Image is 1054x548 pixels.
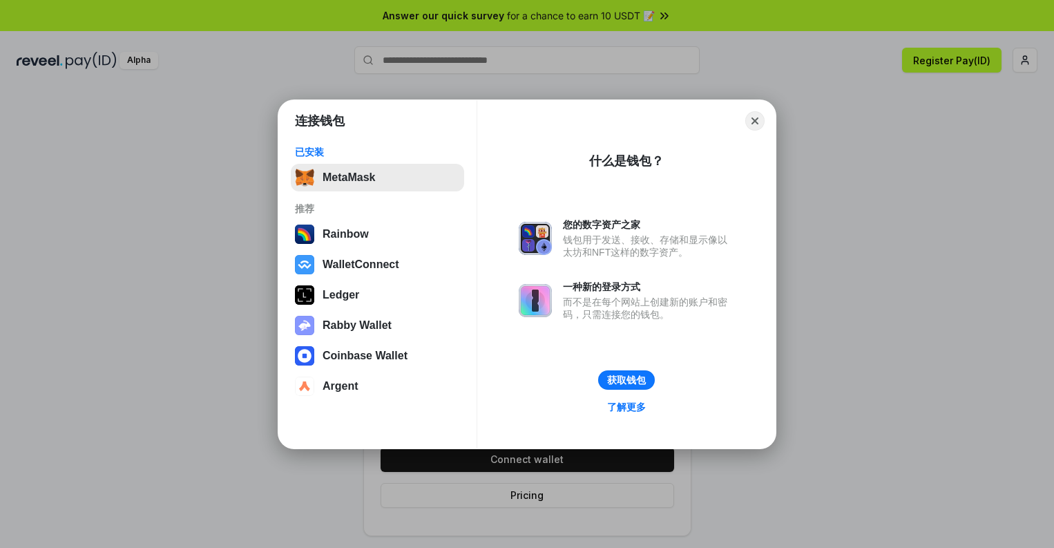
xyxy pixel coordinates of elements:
button: Argent [291,372,464,400]
button: Coinbase Wallet [291,342,464,370]
div: Rainbow [323,228,369,240]
img: svg+xml,%3Csvg%20width%3D%2228%22%20height%3D%2228%22%20viewBox%3D%220%200%2028%2028%22%20fill%3D... [295,377,314,396]
div: 您的数字资产之家 [563,218,734,231]
img: svg+xml,%3Csvg%20xmlns%3D%22http%3A%2F%2Fwww.w3.org%2F2000%2Fsvg%22%20fill%3D%22none%22%20viewBox... [295,316,314,335]
img: svg+xml,%3Csvg%20xmlns%3D%22http%3A%2F%2Fwww.w3.org%2F2000%2Fsvg%22%20width%3D%2228%22%20height%3... [295,285,314,305]
a: 了解更多 [599,398,654,416]
h1: 连接钱包 [295,113,345,129]
div: Ledger [323,289,359,301]
div: 了解更多 [607,401,646,413]
img: svg+xml,%3Csvg%20width%3D%2228%22%20height%3D%2228%22%20viewBox%3D%220%200%2028%2028%22%20fill%3D... [295,255,314,274]
button: Rainbow [291,220,464,248]
div: Argent [323,380,358,393]
div: 获取钱包 [607,374,646,386]
img: svg+xml,%3Csvg%20fill%3D%22none%22%20height%3D%2233%22%20viewBox%3D%220%200%2035%2033%22%20width%... [295,168,314,187]
button: Rabby Wallet [291,312,464,339]
button: 获取钱包 [598,370,655,390]
div: Coinbase Wallet [323,350,408,362]
div: 一种新的登录方式 [563,281,734,293]
div: WalletConnect [323,258,399,271]
img: svg+xml,%3Csvg%20width%3D%22120%22%20height%3D%22120%22%20viewBox%3D%220%200%20120%20120%22%20fil... [295,225,314,244]
button: Ledger [291,281,464,309]
img: svg+xml,%3Csvg%20xmlns%3D%22http%3A%2F%2Fwww.w3.org%2F2000%2Fsvg%22%20fill%3D%22none%22%20viewBox... [519,284,552,317]
div: 什么是钱包？ [589,153,664,169]
button: Close [745,111,765,131]
img: svg+xml,%3Csvg%20xmlns%3D%22http%3A%2F%2Fwww.w3.org%2F2000%2Fsvg%22%20fill%3D%22none%22%20viewBox... [519,222,552,255]
div: 钱包用于发送、接收、存储和显示像以太坊和NFT这样的数字资产。 [563,234,734,258]
img: svg+xml,%3Csvg%20width%3D%2228%22%20height%3D%2228%22%20viewBox%3D%220%200%2028%2028%22%20fill%3D... [295,346,314,366]
div: MetaMask [323,171,375,184]
div: 而不是在每个网站上创建新的账户和密码，只需连接您的钱包。 [563,296,734,321]
div: 已安装 [295,146,460,158]
div: Rabby Wallet [323,319,392,332]
button: WalletConnect [291,251,464,278]
button: MetaMask [291,164,464,191]
div: 推荐 [295,202,460,215]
